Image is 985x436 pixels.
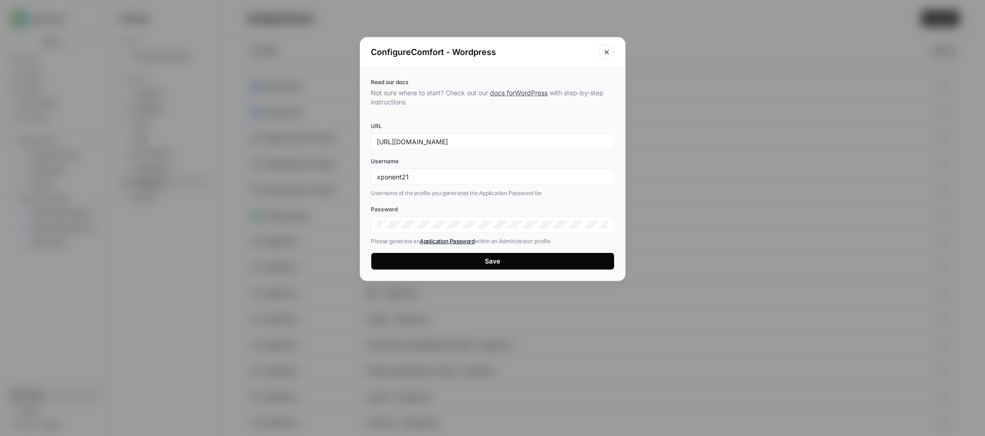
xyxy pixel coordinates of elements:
[420,238,475,245] a: Application Password
[371,88,614,107] p: Not sure where to start? Check out our with step-by-step instructions
[599,45,614,60] button: Close modal
[371,237,614,246] p: Please generate an within an Administrator profile
[371,157,614,166] label: Username
[371,189,614,198] p: Username of the profile you generated the Application Password for
[371,122,614,130] label: URL
[485,257,500,266] div: Save
[371,253,614,270] button: Save
[490,89,548,97] a: docs forWordPress
[371,46,594,59] h2: Configure Comfort - Wordpress
[371,78,614,86] p: Read our docs
[371,205,614,214] label: Password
